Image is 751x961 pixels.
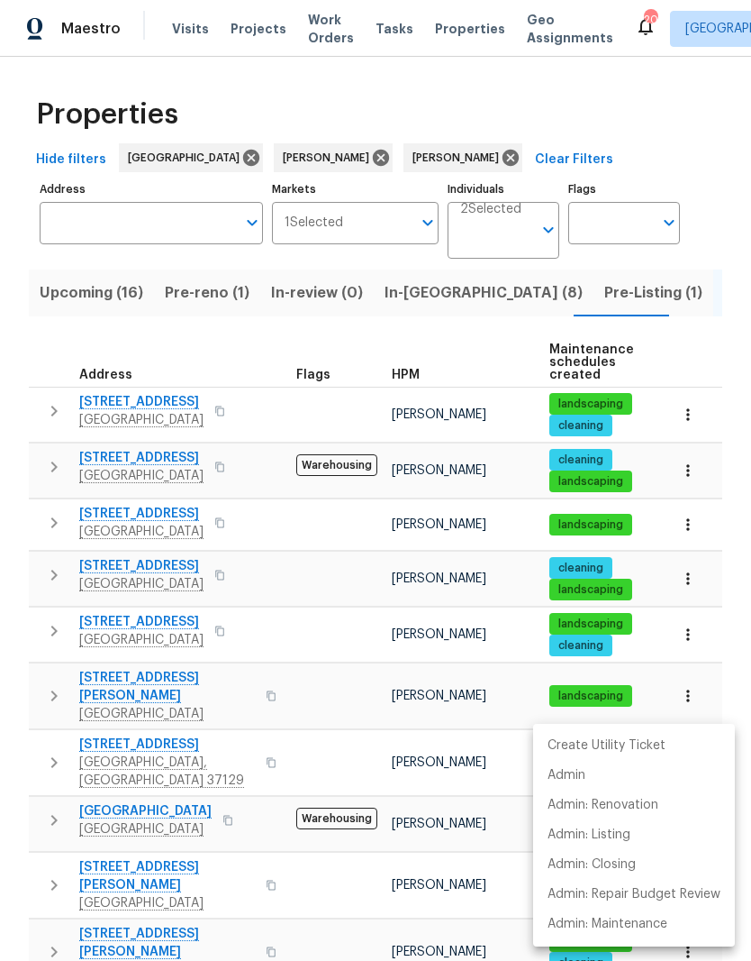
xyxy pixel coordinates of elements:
[547,915,667,934] p: Admin: Maintenance
[547,766,585,785] p: Admin
[547,826,630,845] p: Admin: Listing
[547,737,665,755] p: Create Utility Ticket
[547,885,720,904] p: Admin: Repair Budget Review
[547,856,636,874] p: Admin: Closing
[547,796,658,815] p: Admin: Renovation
